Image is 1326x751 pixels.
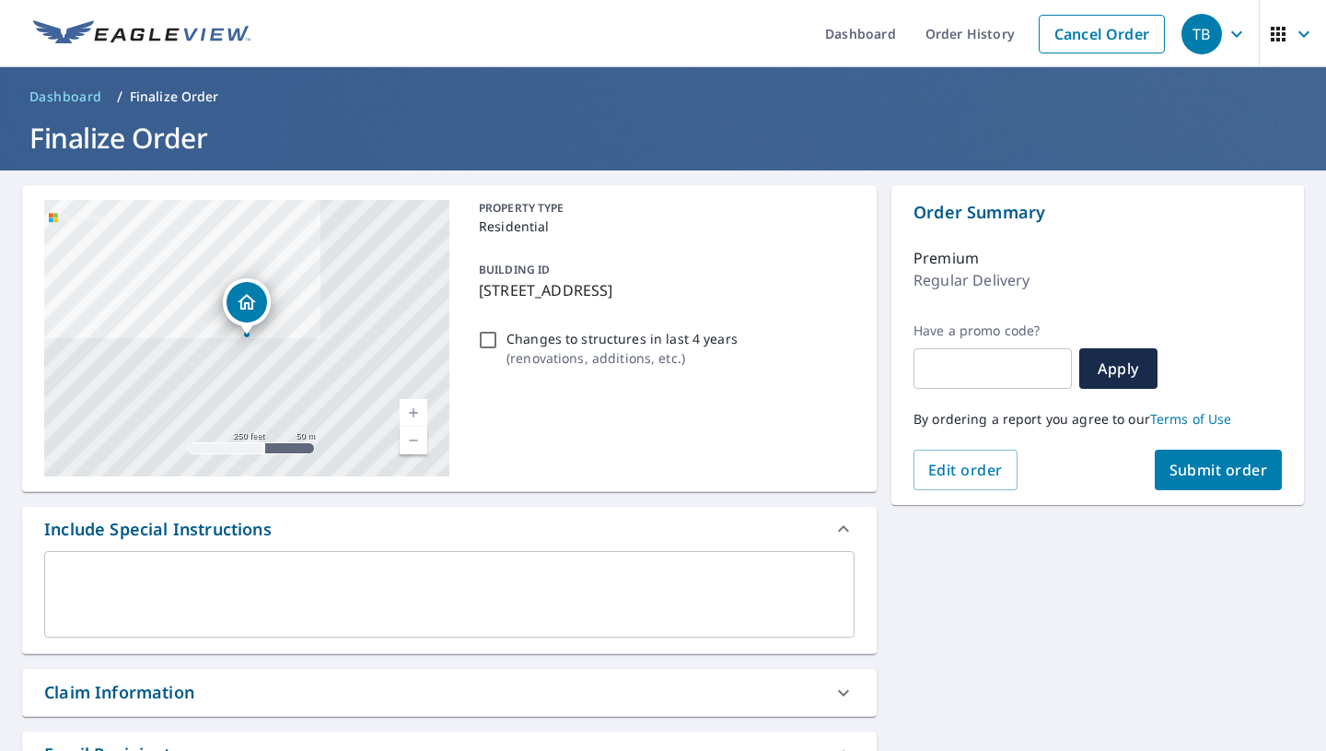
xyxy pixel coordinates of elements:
p: Residential [479,217,847,236]
p: PROPERTY TYPE [479,200,847,217]
p: By ordering a report you agree to our [913,411,1282,428]
label: Have a promo code? [913,323,1072,339]
h1: Finalize Order [22,119,1304,157]
a: Current Level 17, Zoom Out [400,427,427,454]
button: Apply [1079,348,1157,389]
div: Claim Information [22,669,877,716]
button: Submit order [1155,450,1283,490]
p: Order Summary [913,200,1282,225]
span: Dashboard [29,88,102,106]
nav: breadcrumb [22,82,1304,111]
div: TB [1181,14,1222,54]
p: Regular Delivery [913,269,1029,291]
p: Premium [913,247,979,269]
p: [STREET_ADDRESS] [479,279,847,301]
a: Current Level 17, Zoom In [400,399,427,427]
div: Dropped pin, building 1, Residential property, 656 Echo Cove Dr Crownsville, MD 21032 [223,278,271,335]
a: Terms of Use [1150,410,1232,428]
p: ( renovations, additions, etc. ) [506,348,738,368]
span: Edit order [928,460,1003,480]
span: Submit order [1169,460,1268,480]
a: Dashboard [22,82,110,111]
p: Finalize Order [130,88,219,106]
div: Include Special Instructions [44,517,272,542]
a: Cancel Order [1039,15,1165,53]
p: BUILDING ID [479,262,550,277]
img: EV Logo [33,20,250,48]
div: Claim Information [44,680,194,705]
button: Edit order [913,450,1018,490]
div: Include Special Instructions [22,507,877,551]
p: Changes to structures in last 4 years [506,329,738,348]
span: Apply [1094,358,1143,379]
li: / [117,86,122,108]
